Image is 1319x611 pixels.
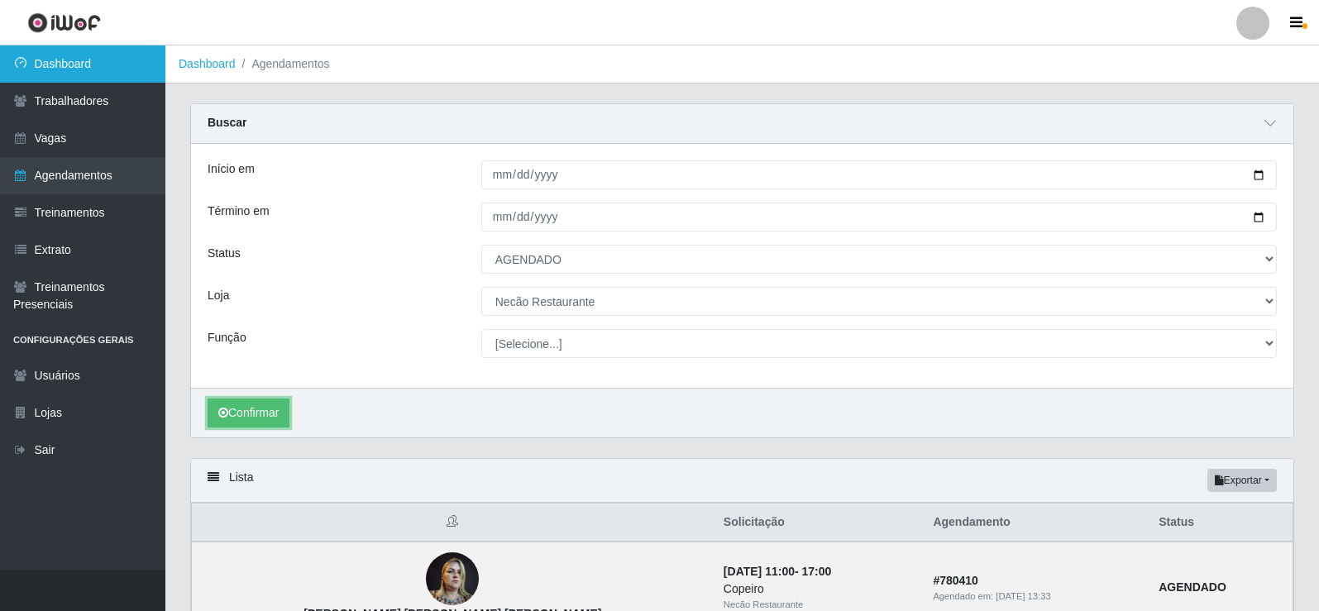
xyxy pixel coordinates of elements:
div: Lista [191,459,1293,503]
strong: AGENDADO [1159,580,1226,594]
nav: breadcrumb [165,45,1319,84]
th: Solicitação [714,504,924,542]
input: 00/00/0000 [481,203,1277,232]
label: Término em [208,203,270,220]
label: Loja [208,287,229,304]
img: CoreUI Logo [27,12,101,33]
strong: Buscar [208,116,246,129]
label: Início em [208,160,255,178]
label: Status [208,245,241,262]
li: Agendamentos [236,55,330,73]
a: Dashboard [179,57,236,70]
time: 17:00 [802,565,832,578]
strong: - [724,565,831,578]
time: [DATE] 13:33 [996,591,1050,601]
div: Copeiro [724,580,914,598]
button: Exportar [1207,469,1277,492]
div: Agendado em: [933,590,1139,604]
button: Confirmar [208,399,289,427]
label: Função [208,329,246,346]
strong: # 780410 [933,574,978,587]
time: [DATE] 11:00 [724,565,795,578]
th: Status [1149,504,1293,542]
th: Agendamento [923,504,1149,542]
input: 00/00/0000 [481,160,1277,189]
